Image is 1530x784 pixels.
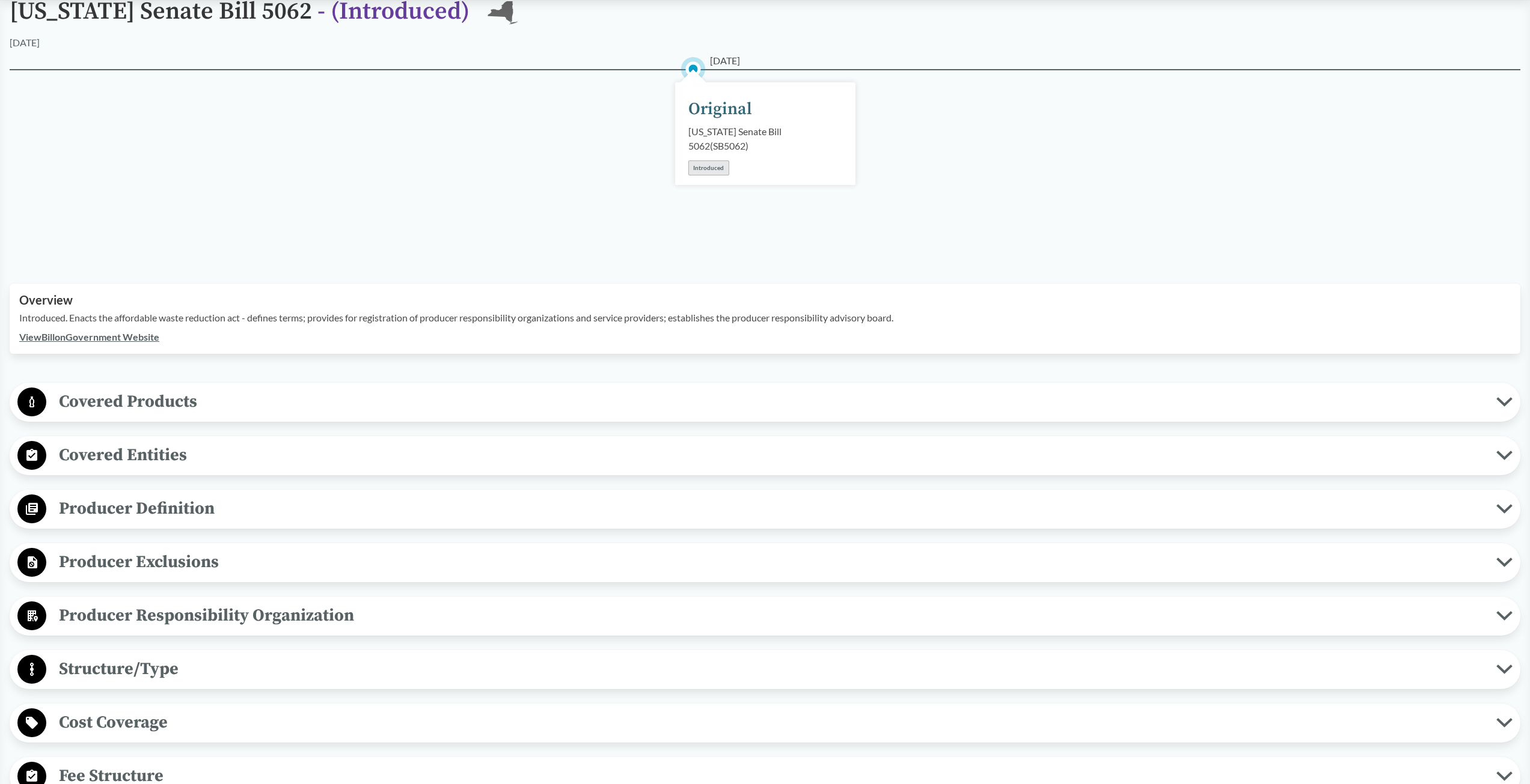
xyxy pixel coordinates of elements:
p: Introduced. Enacts the affordable waste reduction act - defines terms; provides for registration ... [19,311,1511,325]
span: Producer Definition [46,495,1496,522]
button: Producer Definition [14,494,1516,524]
a: ViewBillonGovernment Website [19,331,159,342]
span: Structure/Type [46,655,1496,682]
div: [US_STATE] Senate Bill 5062 ( SB5062 ) [688,124,842,153]
span: [DATE] [710,53,740,68]
span: Covered Products [46,388,1496,415]
div: Introduced [688,160,729,175]
span: Covered Entities [46,442,1496,469]
div: [DATE] [10,35,40,50]
button: Covered Products [14,387,1516,418]
button: Covered Entities [14,440,1516,471]
span: Cost Coverage [46,709,1496,736]
button: Producer Responsibility Organization [14,601,1516,631]
h2: Overview [19,293,1511,307]
span: Producer Responsibility Organization [46,602,1496,629]
button: Producer Exclusions [14,547,1516,578]
button: Structure/Type [14,654,1516,685]
button: Cost Coverage [14,708,1516,738]
span: Producer Exclusions [46,548,1496,576]
div: Original [688,97,752,122]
